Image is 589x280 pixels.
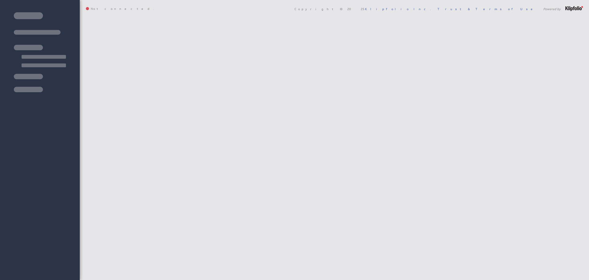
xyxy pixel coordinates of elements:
img: logo-footer.png [565,6,583,11]
span: Powered by [543,7,561,10]
img: skeleton-sidenav.svg [14,12,66,92]
span: Copyright © 2025 [294,7,431,10]
a: Klipfolio Inc. [365,7,431,11]
span: Not connected. [86,7,154,11]
a: Trust & Terms of Use [437,7,537,11]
